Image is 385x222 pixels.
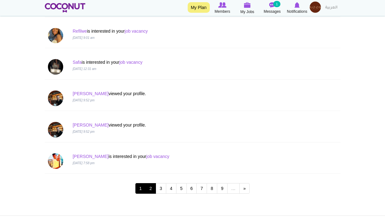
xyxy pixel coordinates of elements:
[294,2,300,8] img: Notifications
[73,28,262,34] p: is interested in your
[156,183,166,194] a: 3
[125,29,148,34] a: job vacancy
[227,183,240,194] span: …
[260,2,285,15] a: Messages Messages 1
[135,183,146,194] span: 1
[73,29,87,34] a: Refilwe
[73,154,108,159] a: [PERSON_NAME]
[264,8,281,15] span: Messages
[273,1,280,7] small: 1
[73,59,262,65] p: is interested in your
[210,2,235,15] a: Browse Members Members
[188,2,210,13] a: My Plan
[285,2,310,15] a: Notifications Notifications
[269,2,275,8] img: Messages
[217,183,228,194] a: 9
[73,122,262,128] p: viewed your profile.
[45,3,86,12] img: Home
[287,8,307,15] span: Notifications
[214,8,230,15] span: Members
[239,183,250,194] a: next ›
[73,161,94,165] i: [DATE] 7:58 pm
[166,183,176,194] a: 4
[176,183,187,194] a: 5
[73,91,108,96] a: [PERSON_NAME]
[73,153,262,160] p: is interested in your
[73,130,94,133] i: [DATE] 9:52 pm
[73,90,262,97] p: viewed your profile.
[146,154,169,159] a: job vacancy
[73,67,96,71] i: [DATE] 12:31 am
[218,2,226,8] img: Browse Members
[120,60,143,65] a: job vacancy
[73,123,108,127] a: [PERSON_NAME]
[235,2,260,15] a: My Jobs My Jobs
[240,9,254,15] span: My Jobs
[73,99,94,102] i: [DATE] 9:52 pm
[322,2,340,14] a: العربية
[73,36,94,39] i: [DATE] 9:01 am
[244,2,251,8] img: My Jobs
[145,183,156,194] a: 2
[207,183,217,194] a: 8
[186,183,197,194] a: 6
[73,60,82,65] a: Safa
[196,183,207,194] a: 7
